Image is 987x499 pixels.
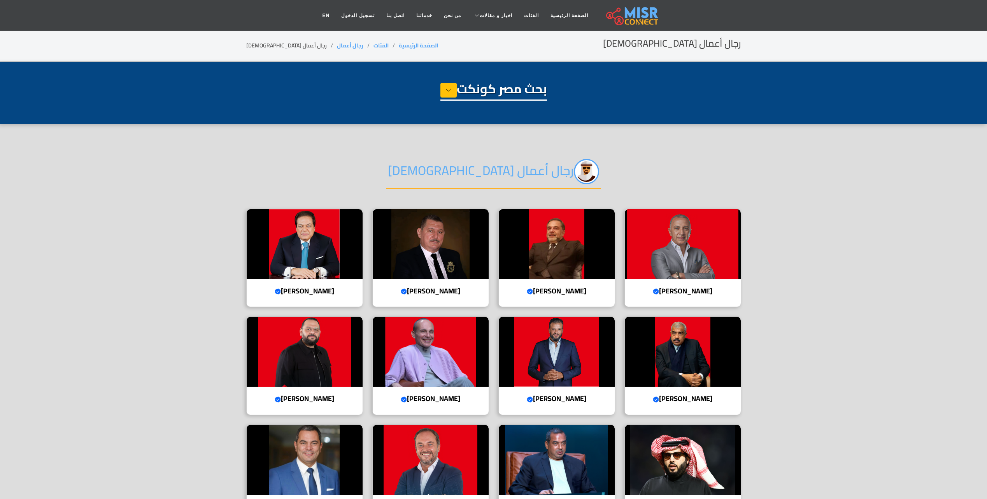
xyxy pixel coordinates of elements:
svg: Verified account [275,396,281,403]
h4: [PERSON_NAME] [505,394,609,403]
img: علاء الخواجة [499,209,615,279]
img: أيمن ممدوح [499,317,615,387]
a: رجال أعمال [337,40,363,51]
h4: [PERSON_NAME] [505,287,609,295]
a: من نحن [438,8,467,23]
a: الصفحة الرئيسية [545,8,594,23]
img: زهير محمود ساري [373,209,489,279]
a: محمد أبو العينين [PERSON_NAME] [242,209,368,307]
a: أحمد السويدي [PERSON_NAME] [620,209,746,307]
svg: Verified account [653,396,659,403]
img: main.misr_connect [606,6,658,25]
svg: Verified account [527,396,533,403]
h4: [PERSON_NAME] [252,394,357,403]
img: 3d3kANOsyxoYFq85L2BW.png [574,159,599,184]
img: أحمد السويدي [625,209,741,279]
h1: بحث مصر كونكت [440,81,547,101]
a: الفئات [373,40,389,51]
img: تامر وجيه سالم [247,425,363,495]
a: علاء الخواجة [PERSON_NAME] [494,209,620,307]
img: عبد الله سلام [247,317,363,387]
a: الصفحة الرئيسية [399,40,438,51]
h4: [PERSON_NAME] [631,394,735,403]
a: اخبار و مقالات [467,8,518,23]
li: رجال أعمال [DEMOGRAPHIC_DATA] [246,42,337,50]
h4: [PERSON_NAME] [252,287,357,295]
svg: Verified account [401,288,407,295]
a: عبد الله سلام [PERSON_NAME] [242,316,368,415]
img: تركي آل الشيخ [625,425,741,495]
span: اخبار و مقالات [480,12,512,19]
img: محمد أبو العينين [247,209,363,279]
h4: [PERSON_NAME] [631,287,735,295]
a: أيمن ممدوح [PERSON_NAME] [494,316,620,415]
h4: [PERSON_NAME] [379,287,483,295]
h2: رجال أعمال [DEMOGRAPHIC_DATA] [603,38,741,49]
svg: Verified account [527,288,533,295]
a: خدماتنا [410,8,438,23]
img: أحمد طارق خليل [373,425,489,495]
img: هشام طلعت مصطفى [625,317,741,387]
svg: Verified account [653,288,659,295]
a: EN [317,8,336,23]
a: هشام طلعت مصطفى [PERSON_NAME] [620,316,746,415]
a: الفئات [518,8,545,23]
img: محمد فاروق [373,317,489,387]
a: اتصل بنا [380,8,410,23]
svg: Verified account [401,396,407,403]
h2: رجال أعمال [DEMOGRAPHIC_DATA] [386,159,601,189]
img: محمد إسماعيل منصور [499,425,615,495]
h4: [PERSON_NAME] [379,394,483,403]
a: محمد فاروق [PERSON_NAME] [368,316,494,415]
a: زهير محمود ساري [PERSON_NAME] [368,209,494,307]
a: تسجيل الدخول [335,8,380,23]
svg: Verified account [275,288,281,295]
